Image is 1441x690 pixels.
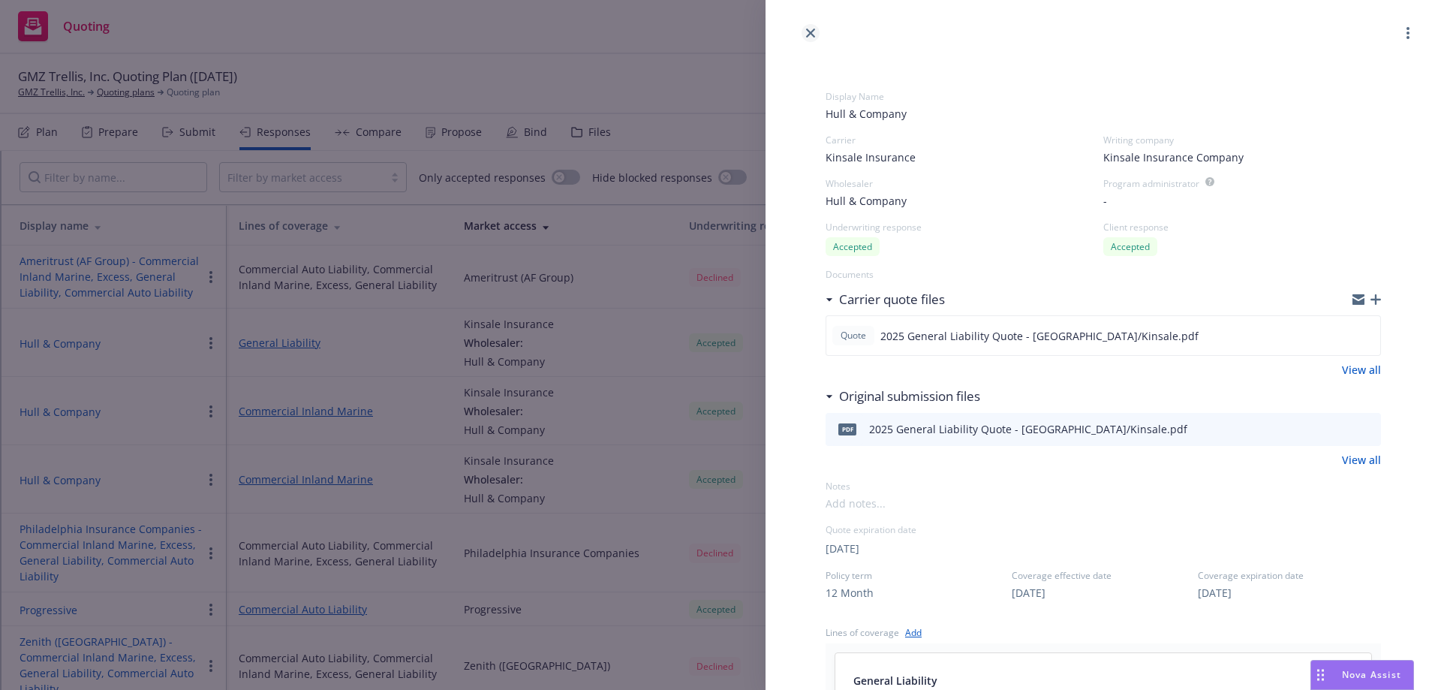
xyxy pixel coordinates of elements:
[826,149,916,165] span: Kinsale Insurance
[826,237,880,256] div: Accepted
[1012,585,1045,601] button: [DATE]
[826,626,899,639] div: Lines of coverage
[826,177,1103,190] div: Wholesaler
[826,523,1381,536] div: Quote expiration date
[1103,193,1107,209] span: -
[1103,237,1157,256] div: Accepted
[869,421,1187,437] div: 2025 General Liability Quote - [GEOGRAPHIC_DATA]/Kinsale.pdf
[1342,668,1401,681] span: Nova Assist
[853,673,937,688] span: General Liability
[1103,177,1199,190] div: Program administrator
[826,90,1381,103] div: Display Name
[839,387,980,406] h3: Original submission files
[826,134,1103,146] div: Carrier
[1103,134,1381,146] div: Writing company
[1361,420,1375,438] button: preview file
[839,290,945,309] h3: Carrier quote files
[880,328,1199,344] span: 2025 General Liability Quote - [GEOGRAPHIC_DATA]/Kinsale.pdf
[826,387,980,406] div: Original submission files
[1103,149,1244,165] span: Kinsale Insurance Company
[1342,452,1381,468] a: View all
[826,221,1103,234] div: Underwriting response
[826,290,945,309] div: Carrier quote files
[905,625,922,640] a: Add
[1103,221,1381,234] div: Client response
[1198,569,1381,582] span: Coverage expiration date
[826,569,1009,582] span: Policy term
[1310,660,1414,690] button: Nova Assist
[826,193,907,209] span: Hull & Company
[826,106,1381,122] span: Hull & Company
[802,24,820,42] a: close
[838,423,856,435] span: pdf
[826,585,874,601] button: 12 Month
[826,480,1381,493] div: Notes
[1198,585,1232,601] button: [DATE]
[1361,327,1374,345] button: preview file
[826,268,1381,281] div: Documents
[1012,569,1195,582] span: Coverage effective date
[1337,327,1349,345] button: download file
[826,541,859,556] button: [DATE]
[838,329,868,342] span: Quote
[1342,362,1381,378] a: View all
[1337,420,1349,438] button: download file
[1311,661,1330,689] div: Drag to move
